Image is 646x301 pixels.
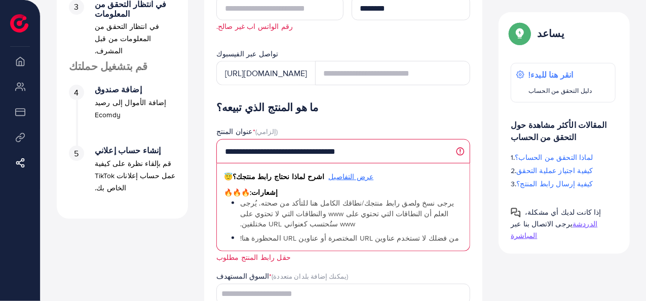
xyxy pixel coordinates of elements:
[216,252,291,262] font: حقل رابط المنتج مطلوب
[511,207,601,229] font: إذا كانت لديك أي مشكلة، يرجى الاتصال بنا عبر
[69,59,147,74] font: قم بتشغيل حملتك
[74,148,79,159] font: 5
[537,26,564,41] font: يساعد
[216,21,293,31] font: رقم الواتس اب غير صالح.
[95,21,159,56] font: في انتظار التحقق من المعلومات من قبل المشرف.
[528,86,592,95] font: دليل التحقق من الحساب
[603,255,638,293] iframe: محادثة
[225,68,308,79] font: [URL][DOMAIN_NAME]
[255,127,278,136] font: (إلزامي)
[216,126,253,137] font: عنوان المنتج
[272,272,348,281] font: (يمكنك إضافة بلدان متعددة)
[511,24,529,43] img: دليل النوافذ المنبثقة
[95,145,161,156] font: إنشاء حساب إعلاني
[517,165,593,176] font: كيفية اجتياز عملية التحقق
[328,172,373,182] font: عرض التفاصيل
[511,165,516,176] font: 2.
[233,172,324,182] font: اشرح لماذا نحتاج رابط منتجك؟
[95,158,176,193] font: قم بإلقاء نظرة على كيفية عمل حساب إعلانات TikTok الخاص بك.
[57,85,188,146] li: إضافة صندوق
[216,49,279,59] font: تواصل عبر الفيسبوك
[240,233,459,243] font: من فضلك لا تستخدم عناوين URL المختصرة أو عناوين URL المحظورة هنا!
[511,179,516,189] font: 3.
[74,87,79,98] font: 4
[224,187,250,197] font: 🔥🔥🔥
[511,208,521,218] img: دليل النوافذ المنبثقة
[250,187,278,197] font: إشعارات:
[515,152,593,162] font: لماذا التحقق من الحساب؟
[95,84,142,95] font: إضافة صندوق
[57,146,188,207] li: إنشاء حساب إعلاني
[216,271,269,281] font: السوق المستهدف
[240,198,454,229] font: يرجى نسخ ولصق رابط منتجك/نطاقك الكامل هنا للتأكد من صحته. يُرجى العلم أن النطاقات التي تحتوي على ...
[95,97,167,120] font: إضافة الأموال إلى رصيد Ecomdy
[224,172,233,182] font: 😇
[216,100,319,115] font: ما هو المنتج الذي تبيعه؟
[10,14,28,32] img: الشعار
[511,152,515,162] font: 1.
[511,119,606,143] font: المقالات الأكثر مشاهدة حول التحقق من الحساب
[517,179,593,189] font: كيفية إرسال رابط المنتج؟
[74,1,79,12] font: 3
[528,69,573,80] font: انقر هنا للبدء!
